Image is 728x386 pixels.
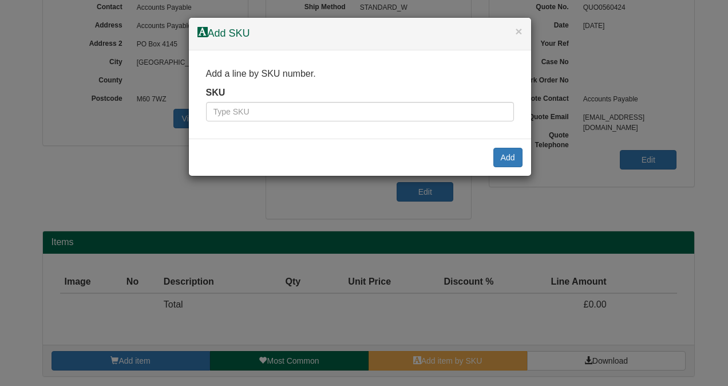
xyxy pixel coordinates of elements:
[206,102,514,121] input: Type SKU
[493,148,523,167] button: Add
[197,26,523,41] h4: Add SKU
[206,68,514,81] p: Add a line by SKU number.
[206,86,225,100] label: SKU
[515,25,522,37] button: ×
